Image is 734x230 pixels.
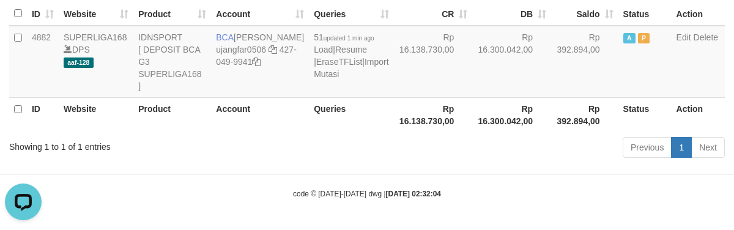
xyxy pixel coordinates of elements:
[64,32,127,42] a: SUPERLIGA168
[551,2,618,26] th: Saldo: activate to sort column ascending
[671,137,692,158] a: 1
[394,26,473,98] td: Rp 16.138.730,00
[216,32,234,42] span: BCA
[293,190,441,198] small: code © [DATE]-[DATE] dwg |
[551,97,618,132] th: Rp 392.894,00
[618,2,672,26] th: Status
[672,2,725,26] th: Action
[314,57,388,79] a: Import Mutasi
[314,32,374,42] span: 51
[59,26,133,98] td: DPS
[638,33,650,43] span: Paused
[133,97,211,132] th: Product
[27,2,59,26] th: ID: activate to sort column ascending
[672,97,725,132] th: Action
[472,2,551,26] th: DB: activate to sort column ascending
[59,2,133,26] th: Website: activate to sort column ascending
[316,57,362,67] a: EraseTFList
[64,57,94,68] span: aaf-128
[309,2,393,26] th: Queries: activate to sort column ascending
[5,5,42,42] button: Open LiveChat chat widget
[211,97,309,132] th: Account
[335,45,367,54] a: Resume
[394,97,473,132] th: Rp 16.138.730,00
[623,33,636,43] span: Active
[618,97,672,132] th: Status
[694,32,718,42] a: Delete
[211,26,309,98] td: [PERSON_NAME] 427-049-9941
[252,57,261,67] a: Copy 4270499941 to clipboard
[9,136,297,153] div: Showing 1 to 1 of 1 entries
[216,45,266,54] a: ujangfar0506
[211,2,309,26] th: Account: activate to sort column ascending
[472,26,551,98] td: Rp 16.300.042,00
[691,137,725,158] a: Next
[133,26,211,98] td: IDNSPORT [ DEPOSIT BCA G3 SUPERLIGA168 ]
[551,26,618,98] td: Rp 392.894,00
[309,97,393,132] th: Queries
[27,26,59,98] td: 4882
[314,32,388,79] span: | | |
[269,45,277,54] a: Copy ujangfar0506 to clipboard
[394,2,473,26] th: CR: activate to sort column ascending
[133,2,211,26] th: Product: activate to sort column ascending
[472,97,551,132] th: Rp 16.300.042,00
[27,97,59,132] th: ID
[324,35,374,42] span: updated 1 min ago
[677,32,691,42] a: Edit
[59,97,133,132] th: Website
[623,137,672,158] a: Previous
[386,190,441,198] strong: [DATE] 02:32:04
[314,45,333,54] a: Load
